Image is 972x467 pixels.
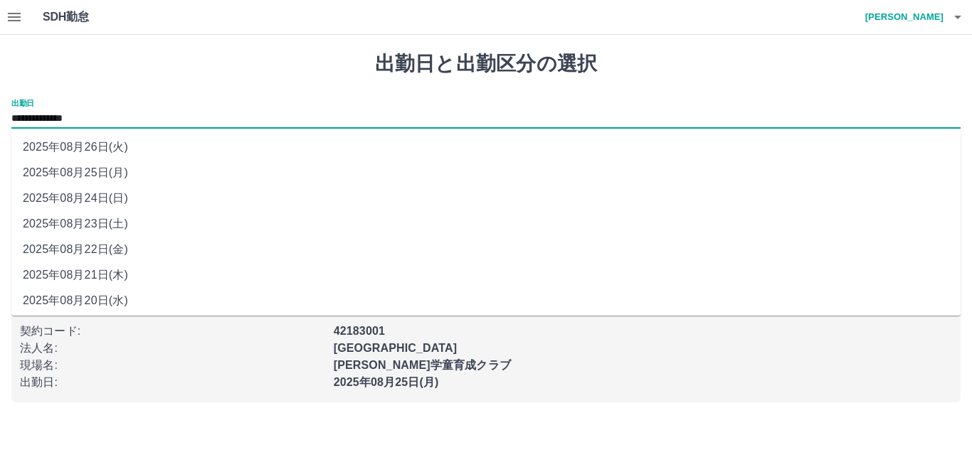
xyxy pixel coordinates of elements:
[334,325,385,337] b: 42183001
[20,374,325,391] p: 出勤日 :
[11,288,961,313] li: 2025年08月20日(水)
[334,342,458,354] b: [GEOGRAPHIC_DATA]
[11,52,961,76] h1: 出勤日と出勤区分の選択
[11,262,961,288] li: 2025年08月21日(木)
[20,357,325,374] p: 現場名 :
[11,160,961,186] li: 2025年08月25日(月)
[11,134,961,160] li: 2025年08月26日(火)
[20,323,325,340] p: 契約コード :
[334,359,511,371] b: [PERSON_NAME]学童育成クラブ
[11,313,961,339] li: 2025年08月19日(火)
[11,186,961,211] li: 2025年08月24日(日)
[11,97,34,108] label: 出勤日
[20,340,325,357] p: 法人名 :
[334,376,439,388] b: 2025年08月25日(月)
[11,211,961,237] li: 2025年08月23日(土)
[11,237,961,262] li: 2025年08月22日(金)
